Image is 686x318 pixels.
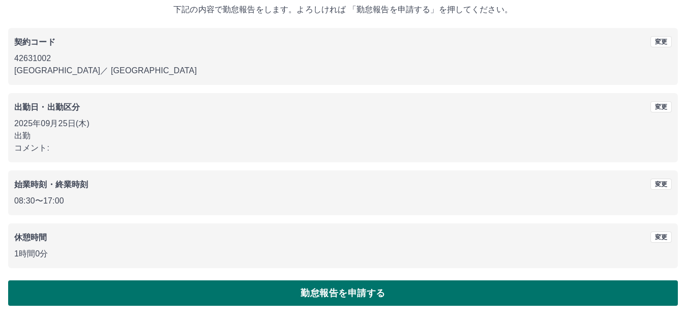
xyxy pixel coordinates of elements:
[650,232,672,243] button: 変更
[14,195,672,207] p: 08:30 〜 17:00
[14,38,55,46] b: 契約コード
[8,4,678,16] p: 下記の内容で勤怠報告をします。よろしければ 「勤怠報告を申請する」を押してください。
[650,179,672,190] button: 変更
[14,130,672,142] p: 出勤
[14,103,80,111] b: 出勤日・出勤区分
[650,36,672,47] button: 変更
[14,248,672,260] p: 1時間0分
[14,65,672,77] p: [GEOGRAPHIC_DATA] ／ [GEOGRAPHIC_DATA]
[8,280,678,306] button: 勤怠報告を申請する
[14,142,672,154] p: コメント:
[14,233,47,242] b: 休憩時間
[14,180,88,189] b: 始業時刻・終業時刻
[650,101,672,112] button: 変更
[14,118,672,130] p: 2025年09月25日(木)
[14,52,672,65] p: 42631002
